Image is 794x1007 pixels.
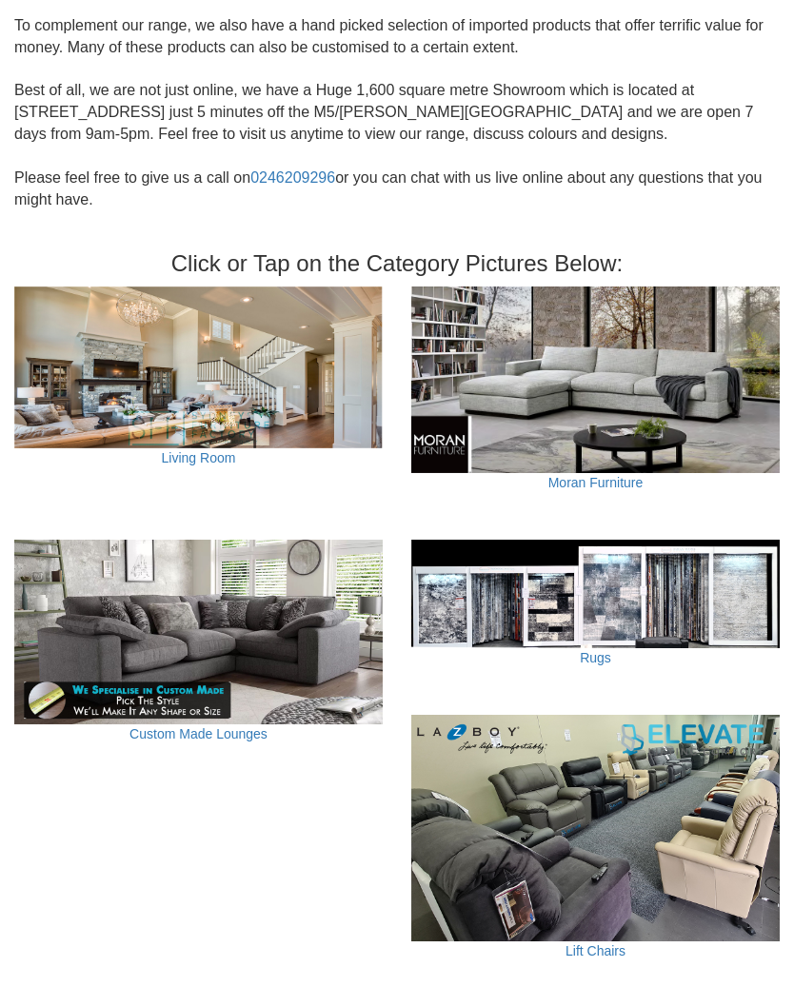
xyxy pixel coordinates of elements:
[162,450,236,465] a: Living Room
[14,540,383,724] img: Custom Made Lounges
[411,540,780,648] img: Rugs
[548,475,644,490] a: Moran Furniture
[14,286,383,449] img: Living Room
[411,715,780,942] img: Lift Chairs
[250,169,335,186] a: 0246209296
[14,251,780,276] h3: Click or Tap on the Category Pictures Below:
[566,943,625,958] a: Lift Chairs
[129,726,268,741] a: Custom Made Lounges
[411,286,780,473] img: Moran Furniture
[580,650,611,665] a: Rugs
